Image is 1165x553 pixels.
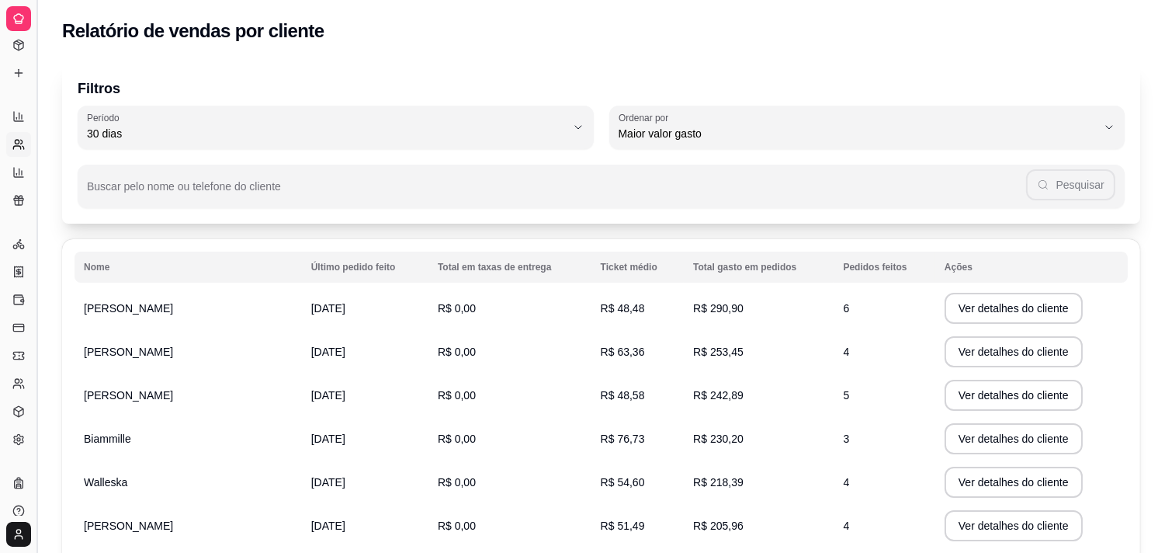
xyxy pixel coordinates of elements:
[601,302,645,315] span: R$ 48,48
[84,302,173,315] span: [PERSON_NAME]
[945,510,1083,541] button: Ver detalhes do cliente
[945,380,1083,411] button: Ver detalhes do cliente
[438,433,476,445] span: R$ 0,00
[843,476,849,489] span: 4
[684,252,834,283] th: Total gasto em pedidos
[693,476,744,489] span: R$ 218,39
[84,389,173,402] span: [PERSON_NAME]
[601,433,645,445] span: R$ 76,73
[693,520,744,532] span: R$ 205,96
[428,252,591,283] th: Total em taxas de entrega
[945,336,1083,367] button: Ver detalhes do cliente
[591,252,685,283] th: Ticket médio
[438,346,476,358] span: R$ 0,00
[438,520,476,532] span: R$ 0,00
[302,252,428,283] th: Último pedido feito
[311,389,345,402] span: [DATE]
[843,433,849,445] span: 3
[311,520,345,532] span: [DATE]
[438,476,476,489] span: R$ 0,00
[619,126,1097,141] span: Maior valor gasto
[438,302,476,315] span: R$ 0,00
[62,19,324,43] h2: Relatório de vendas por cliente
[834,252,934,283] th: Pedidos feitos
[311,433,345,445] span: [DATE]
[75,252,302,283] th: Nome
[693,302,744,315] span: R$ 290,90
[843,302,849,315] span: 6
[945,467,1083,498] button: Ver detalhes do cliente
[619,111,674,124] label: Ordenar por
[601,520,645,532] span: R$ 51,49
[693,433,744,445] span: R$ 230,20
[87,111,124,124] label: Período
[311,346,345,358] span: [DATE]
[693,346,744,358] span: R$ 253,45
[311,302,345,315] span: [DATE]
[84,346,173,358] span: [PERSON_NAME]
[843,346,849,358] span: 4
[78,106,594,149] button: Período30 dias
[78,78,1125,99] p: Filtros
[945,293,1083,324] button: Ver detalhes do cliente
[601,476,645,489] span: R$ 54,60
[601,389,645,402] span: R$ 48,58
[601,346,645,358] span: R$ 63,36
[609,106,1125,149] button: Ordenar porMaior valor gasto
[693,389,744,402] span: R$ 242,89
[945,423,1083,454] button: Ver detalhes do cliente
[438,389,476,402] span: R$ 0,00
[311,476,345,489] span: [DATE]
[87,185,1026,200] input: Buscar pelo nome ou telefone do cliente
[84,520,173,532] span: [PERSON_NAME]
[935,252,1128,283] th: Ações
[84,476,127,489] span: Walleska
[87,126,566,141] span: 30 dias
[843,389,849,402] span: 5
[843,520,849,532] span: 4
[84,433,131,445] span: Biammille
